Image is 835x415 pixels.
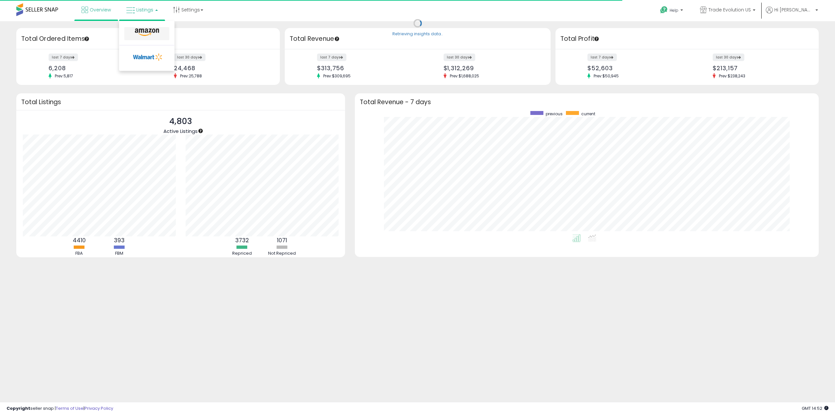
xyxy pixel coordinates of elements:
span: Trade Evolution US [708,7,751,13]
i: Get Help [660,6,668,14]
span: Prev: 5,817 [52,73,76,79]
div: 6,208 [49,65,143,72]
b: 4410 [73,236,86,244]
div: $313,756 [317,65,413,72]
b: 3732 [235,236,249,244]
a: Hi [PERSON_NAME] [766,7,818,21]
div: Tooltip anchor [84,36,90,42]
div: Tooltip anchor [594,36,600,42]
div: Not Repriced [263,250,302,257]
span: Prev: $50,945 [590,73,622,79]
p: 4,803 [163,115,198,128]
div: Tooltip anchor [334,36,340,42]
label: last 30 days [444,54,475,61]
span: Help [670,8,678,13]
div: 24,468 [174,65,268,72]
span: Listings [136,7,153,13]
div: $1,312,269 [444,65,539,72]
div: FBM [100,250,139,257]
span: Active Listings [163,128,198,135]
h3: Total Listings [21,100,340,104]
div: Repriced [222,250,262,257]
span: Prev: $309,695 [320,73,354,79]
label: last 30 days [174,54,205,61]
label: last 7 days [587,54,617,61]
span: Prev: $238,243 [716,73,749,79]
div: $52,603 [587,65,682,72]
label: last 7 days [49,54,78,61]
div: $213,157 [713,65,807,72]
div: FBA [60,250,99,257]
span: Hi [PERSON_NAME] [774,7,813,13]
h3: Total Revenue [290,34,546,43]
h3: Total Profit [560,34,814,43]
div: Retrieving insights data.. [392,31,443,37]
b: 1071 [277,236,287,244]
div: Tooltip anchor [198,128,204,134]
b: 393 [114,236,125,244]
span: Overview [90,7,111,13]
label: last 7 days [317,54,346,61]
span: Prev: $1,688,025 [447,73,482,79]
h3: Total Revenue - 7 days [360,100,814,104]
span: previous [546,111,563,117]
a: Help [655,1,690,21]
label: last 30 days [713,54,744,61]
span: current [581,111,595,117]
h3: Total Ordered Items [21,34,275,43]
span: Prev: 25,788 [177,73,205,79]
